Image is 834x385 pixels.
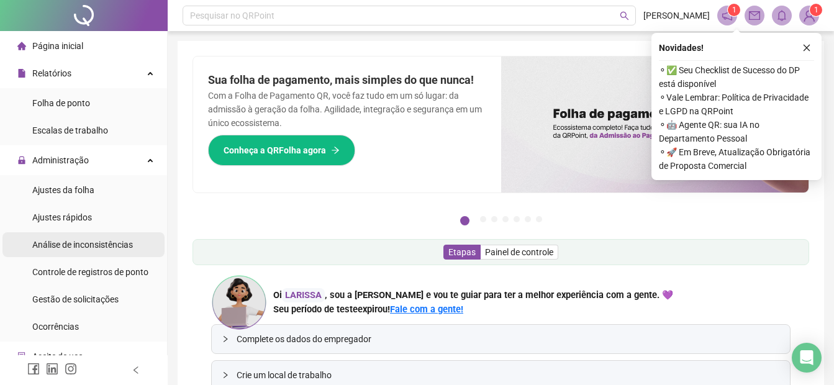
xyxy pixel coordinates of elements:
span: Ocorrências [32,322,79,332]
div: Oi , sou a [PERSON_NAME] e vou te guiar para ter a melhor experiência com a gente. 💜 [273,288,673,302]
span: instagram [65,363,77,375]
img: banner%2F8d14a306-6205-4263-8e5b-06e9a85ad873.png [501,57,809,192]
span: facebook [27,363,40,375]
span: Administração [32,155,89,165]
span: Novidades ! [659,41,704,55]
span: Etapas [448,247,476,257]
span: notification [722,10,733,21]
div: Open Intercom Messenger [792,343,822,373]
img: ana-icon.cad42e3e8b8746aecfa2.png [211,274,267,330]
button: 5 [514,216,520,222]
sup: Atualize o seu contato no menu Meus Dados [810,4,822,16]
span: collapsed [222,335,229,343]
span: bell [776,10,787,21]
span: Aceite de uso [32,351,83,361]
span: expirou [358,304,388,315]
span: Gestão de solicitações [32,294,119,304]
span: 1 [814,6,818,14]
span: ⚬ Vale Lembrar: Política de Privacidade e LGPD na QRPoint [659,91,814,118]
span: 1 [732,6,737,14]
button: 1 [460,216,469,225]
span: file [17,69,26,78]
button: 3 [491,216,497,222]
span: [PERSON_NAME] [643,9,710,22]
span: Painel de controle [485,247,553,257]
div: Complete os dados do empregador [212,325,790,353]
span: home [17,42,26,50]
span: search [620,11,629,20]
span: arrow-right [331,146,340,155]
span: Ajustes rápidos [32,212,92,222]
span: audit [17,352,26,361]
div: LARISSA [282,288,325,302]
span: Controle de registros de ponto [32,267,148,277]
span: linkedin [46,363,58,375]
button: Conheça a QRFolha agora [208,135,355,166]
span: Relatórios [32,68,71,78]
div: ! [273,302,673,317]
img: 94751 [800,6,818,25]
button: 4 [502,216,509,222]
span: collapsed [222,371,229,379]
span: Página inicial [32,41,83,51]
span: ⚬ 🤖 Agente QR: sua IA no Departamento Pessoal [659,118,814,145]
span: Crie um local de trabalho [237,368,780,382]
button: 2 [480,216,486,222]
a: Fale com a gente! [390,304,463,315]
button: 6 [525,216,531,222]
span: Complete os dados do empregador [237,332,780,346]
span: close [802,43,811,52]
span: Seu período de teste [273,304,358,315]
span: Ajustes da folha [32,185,94,195]
span: ⚬ 🚀 Em Breve, Atualização Obrigatória de Proposta Comercial [659,145,814,173]
sup: 1 [728,4,740,16]
span: lock [17,156,26,165]
h2: Sua folha de pagamento, mais simples do que nunca! [208,71,486,89]
p: Com a Folha de Pagamento QR, você faz tudo em um só lugar: da admissão à geração da folha. Agilid... [208,89,486,130]
span: Folha de ponto [32,98,90,108]
span: ⚬ ✅ Seu Checklist de Sucesso do DP está disponível [659,63,814,91]
span: Conheça a QRFolha agora [224,143,326,157]
span: Escalas de trabalho [32,125,108,135]
span: mail [749,10,760,21]
button: 7 [536,216,542,222]
span: left [132,366,140,374]
span: Análise de inconsistências [32,240,133,250]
